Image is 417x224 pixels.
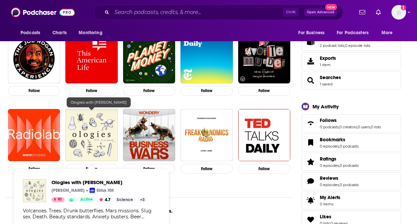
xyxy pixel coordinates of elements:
img: Radiolab [8,109,60,161]
a: 0 creators [339,125,357,129]
img: This American Life [65,31,117,83]
img: Business Wars [123,109,175,161]
span: 0 items [320,202,340,206]
span: New [325,4,337,10]
a: 0 lists [371,125,381,129]
a: 0 podcasts [320,125,339,129]
img: Planet Money [123,31,175,83]
span: For Business [298,28,324,38]
a: Ologies with Alie Ward [51,179,147,185]
a: Follows [304,119,317,128]
a: 0 podcasts [340,144,359,149]
span: Open Advanced [307,11,334,14]
span: Ratings [302,153,401,171]
a: Bookmarks [320,137,359,143]
img: My Favorite Murder with Karen Kilgariff and Georgia Hardstark [238,31,290,83]
button: Follow [8,86,60,96]
a: Active [78,197,96,202]
span: Exports [304,56,317,66]
button: Follow [8,164,60,173]
input: Search podcasts, credits, & more... [112,7,283,18]
p: Sirius XM [97,188,114,193]
a: 0 episodes [320,163,339,168]
div: ... and these creators. [5,208,293,214]
span: My Alerts [320,194,340,200]
a: Likes [320,214,348,220]
div: Volcanoes. Trees. Drunk butterflies. Mars missions. Slug sex. Death. Beauty standards. Anxiety bu... [23,208,160,220]
span: Bookmarks [302,134,401,152]
span: Exports [320,55,336,61]
button: 4.7 [97,197,112,202]
span: 1 item [320,62,336,67]
a: Show notifications dropdown [357,7,368,18]
a: My Alerts [302,191,401,209]
button: Follow [65,164,117,173]
a: 0 episode lists [345,43,370,48]
a: Reviews [320,175,359,181]
a: 0 podcasts [340,163,359,168]
p: [PERSON_NAME] [51,188,85,193]
a: Bookmarks [304,138,317,147]
span: Bookmarks [320,137,345,143]
button: Follow [238,164,290,173]
div: Ologies with [PERSON_NAME] [67,97,131,107]
img: User Profile [391,5,406,20]
img: Podchaser - Follow, Share and Rate Podcasts [11,6,75,19]
a: 2 podcast lists [320,43,344,48]
button: Follow [123,164,175,173]
span: , [357,125,358,129]
a: 0 users [358,125,370,129]
span: Reviews [302,172,401,190]
a: Follows [320,117,381,123]
img: TED Talks Daily [238,109,290,161]
span: Ratings [320,156,336,162]
span: , [339,163,340,168]
img: The Daily [180,31,233,83]
a: Lists [304,37,317,47]
img: The Joe Rogan Experience [8,31,60,83]
span: Follows [302,114,401,132]
span: My Alerts [304,196,317,205]
button: open menu [332,27,378,39]
button: open menu [377,27,401,39]
a: Ratings [320,156,359,162]
svg: Add a profile image [401,5,406,10]
button: Follow [238,86,290,96]
a: Searches [304,76,317,85]
a: Science [114,197,136,202]
a: 1 saved [320,82,332,86]
a: Reviews [304,176,317,186]
button: Open AdvancedNew [304,8,337,16]
span: Likes [320,214,331,220]
img: Ologies with Alie Ward [65,109,117,161]
img: Freakonomics Radio [180,109,233,161]
a: Searches [320,74,341,80]
span: Reviews [320,175,338,181]
a: 0 podcasts [340,182,359,187]
a: Show notifications dropdown [373,7,383,18]
span: Active [80,196,93,203]
a: 0 episodes [320,182,339,187]
a: Ratings [304,157,317,167]
a: Charts [48,27,71,39]
img: Sirius XM [90,188,95,193]
span: 91 [58,196,62,203]
span: For Podcasters [337,28,369,38]
span: , [339,125,339,129]
span: , [339,144,340,149]
div: My Activity [313,103,339,110]
span: Monitoring [79,28,102,38]
span: Ologies with [PERSON_NAME] [51,179,147,185]
span: Podcasts [21,28,40,38]
a: Exports [302,52,401,70]
span: Searches [302,71,401,89]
